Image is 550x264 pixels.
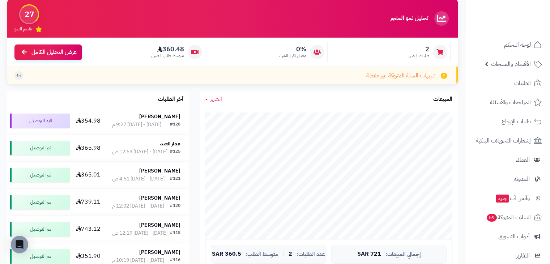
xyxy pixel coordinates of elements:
div: تم التوصيل [10,141,70,155]
div: [DATE] - [DATE] 12:19 ص [112,230,167,237]
span: 2 [289,251,292,257]
strong: [PERSON_NAME] [139,248,180,256]
a: إشعارات التحويلات البنكية [470,132,546,149]
div: [DATE] - [DATE] 4:51 ص [112,175,165,183]
div: [DATE] - [DATE] 10:19 م [112,257,164,264]
td: 365.01 [73,162,104,188]
span: التقارير [516,251,530,261]
span: طلبات الإرجاع [502,116,531,127]
span: 2 [408,45,429,53]
div: #125 [170,148,180,156]
span: عرض التحليل الكامل [31,48,77,56]
span: 721 SAR [357,251,381,257]
div: تم التوصيل [10,195,70,209]
span: الطلبات [514,78,531,88]
span: 59 [487,214,497,222]
div: #128 [170,121,180,128]
span: +1 [16,73,21,79]
div: تم التوصيل [10,249,70,264]
div: Open Intercom Messenger [11,236,28,253]
strong: [PERSON_NAME] [139,221,180,229]
td: 743.12 [73,216,104,243]
div: تم التوصيل [10,168,70,182]
div: [DATE] - [DATE] 12:02 م [112,203,164,210]
td: 365.98 [73,135,104,161]
a: المدونة [470,170,546,188]
span: تنبيهات السلة المتروكة غير مفعلة [366,72,435,80]
div: #116 [170,257,180,264]
span: المدونة [514,174,530,184]
strong: [PERSON_NAME] [139,113,180,120]
span: وآتس آب [495,193,530,203]
strong: [PERSON_NAME] [139,167,180,175]
div: تم التوصيل [10,222,70,237]
span: إشعارات التحويلات البنكية [476,136,531,146]
td: 739.11 [73,189,104,216]
span: طلبات الشهر [408,53,429,59]
div: #120 [170,203,180,210]
a: العملاء [470,151,546,169]
a: الشهر [205,95,222,103]
span: أدوات التسويق [498,231,530,242]
div: [DATE] - [DATE] 12:53 ص [112,148,167,156]
div: #121 [170,175,180,183]
span: | [282,251,284,257]
span: 360.48 [151,45,184,53]
h3: المبيعات [433,96,452,103]
span: الأقسام والمنتجات [491,59,531,69]
span: جديد [496,195,509,203]
div: قيد التوصيل [10,114,70,128]
strong: [PERSON_NAME] [139,194,180,202]
span: 360.5 SAR [212,251,241,257]
a: طلبات الإرجاع [470,113,546,130]
h3: آخر الطلبات [158,96,183,103]
span: معدل تكرار الشراء [279,53,306,59]
a: الطلبات [470,74,546,92]
a: السلات المتروكة59 [470,209,546,226]
span: الشهر [210,95,222,103]
div: #118 [170,230,180,237]
span: عدد الطلبات: [297,251,325,257]
a: عرض التحليل الكامل [14,44,82,60]
a: وآتس آبجديد [470,190,546,207]
span: السلات المتروكة [486,212,531,222]
span: تقييم النمو [14,26,32,32]
span: لوحة التحكم [504,40,531,50]
a: المراجعات والأسئلة [470,94,546,111]
strong: عمار العيد [160,140,180,148]
span: إجمالي المبيعات: [385,251,421,257]
span: متوسط الطلب: [246,251,278,257]
span: 0% [279,45,306,53]
a: أدوات التسويق [470,228,546,245]
div: [DATE] - [DATE] 9:27 م [112,121,161,128]
span: العملاء [516,155,530,165]
span: المراجعات والأسئلة [490,97,531,107]
a: لوحة التحكم [470,36,546,54]
span: متوسط طلب العميل [151,53,184,59]
td: 354.98 [73,107,104,134]
h3: تحليل نمو المتجر [390,15,428,22]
